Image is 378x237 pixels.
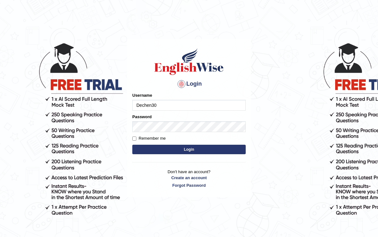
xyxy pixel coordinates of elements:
[132,92,152,98] label: Username
[132,182,246,188] a: Forgot Password
[132,169,246,188] p: Don't have an account?
[132,145,246,154] button: Login
[132,135,166,142] label: Remember me
[153,47,225,76] img: Logo of English Wise sign in for intelligent practice with AI
[132,114,152,120] label: Password
[132,79,246,89] h4: Login
[132,175,246,181] a: Create an account
[132,137,136,141] input: Remember me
